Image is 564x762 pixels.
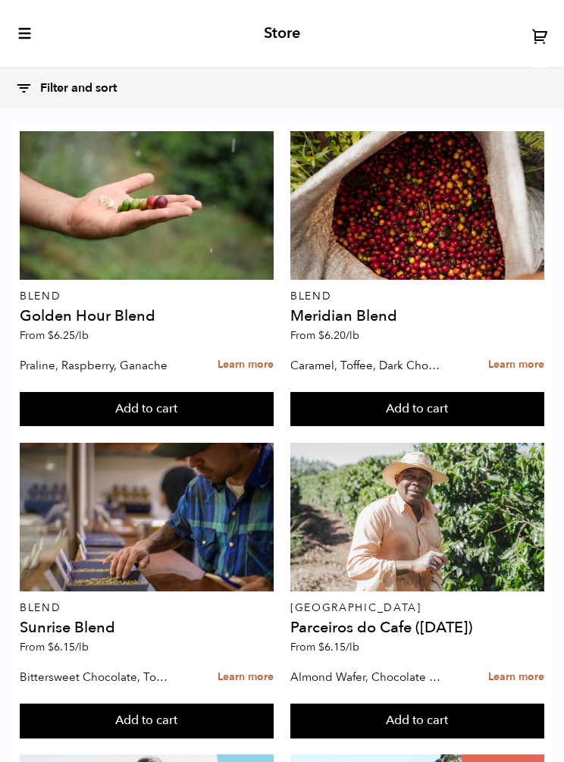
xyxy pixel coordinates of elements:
[75,328,89,343] span: /lb
[290,354,443,377] p: Caramel, Toffee, Dark Chocolate
[290,328,359,343] span: From
[290,640,359,654] span: From
[20,666,172,688] p: Bittersweet Chocolate, Toasted Marshmallow, Candied Orange, Praline
[318,328,324,343] span: $
[488,349,544,381] a: Learn more
[290,392,544,427] button: Add to cart
[346,640,359,654] span: /lb
[20,309,274,324] h4: Golden Hour Blend
[20,392,274,427] button: Add to cart
[20,354,172,377] p: Praline, Raspberry, Ganache
[488,661,544,694] a: Learn more
[290,704,544,738] button: Add to cart
[48,328,54,343] span: $
[20,704,274,738] button: Add to cart
[318,328,359,343] bdi: 6.20
[290,309,544,324] h4: Meridian Blend
[20,603,274,613] p: Blend
[20,640,89,654] span: From
[20,328,89,343] span: From
[75,640,89,654] span: /lb
[15,26,33,41] button: toggle-mobile-menu
[290,603,544,613] p: [GEOGRAPHIC_DATA]
[264,24,300,42] h2: Store
[318,640,324,654] span: $
[346,328,359,343] span: /lb
[20,620,274,635] h4: Sunrise Blend
[48,328,89,343] bdi: 6.25
[318,640,359,654] bdi: 6.15
[290,620,544,635] h4: Parceiros do Cafe ([DATE])
[290,291,544,302] p: Blend
[15,72,132,105] button: Filter and sort
[48,640,89,654] bdi: 6.15
[20,291,274,302] p: Blend
[48,640,54,654] span: $
[218,349,274,381] a: Learn more
[290,666,443,688] p: Almond Wafer, Chocolate Ganache, Bing Cherry
[218,661,274,694] a: Learn more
